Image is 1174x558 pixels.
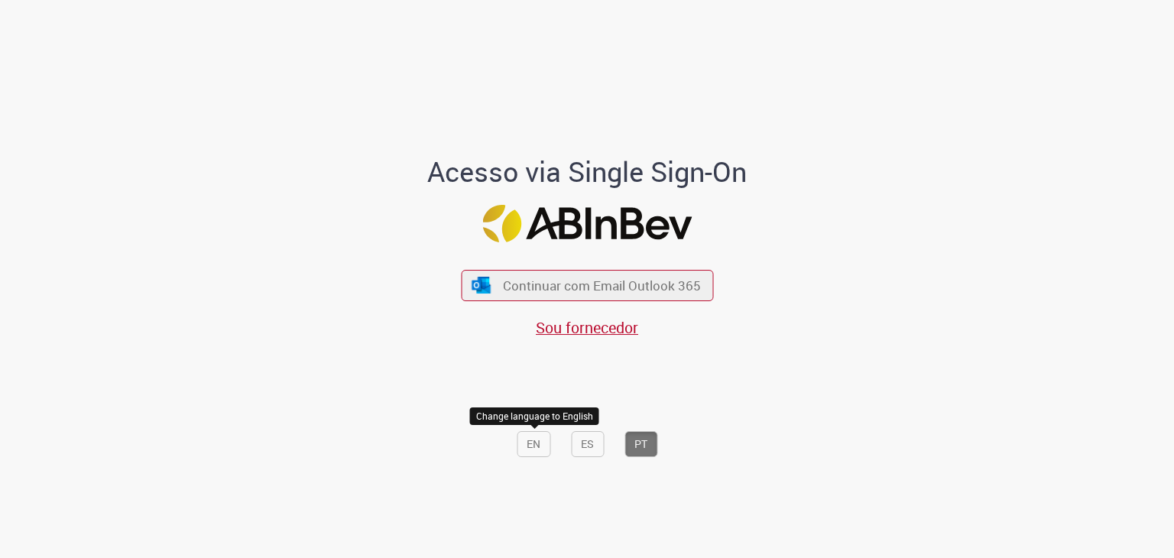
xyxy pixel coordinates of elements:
img: Logo ABInBev [482,205,692,242]
button: EN [517,431,550,457]
button: ES [571,431,604,457]
button: PT [624,431,657,457]
a: Sou fornecedor [536,317,638,338]
h1: Acesso via Single Sign-On [375,157,799,187]
div: Change language to English [470,407,599,425]
button: ícone Azure/Microsoft 360 Continuar com Email Outlook 365 [461,270,713,301]
img: ícone Azure/Microsoft 360 [471,277,492,294]
span: Continuar com Email Outlook 365 [503,277,701,294]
